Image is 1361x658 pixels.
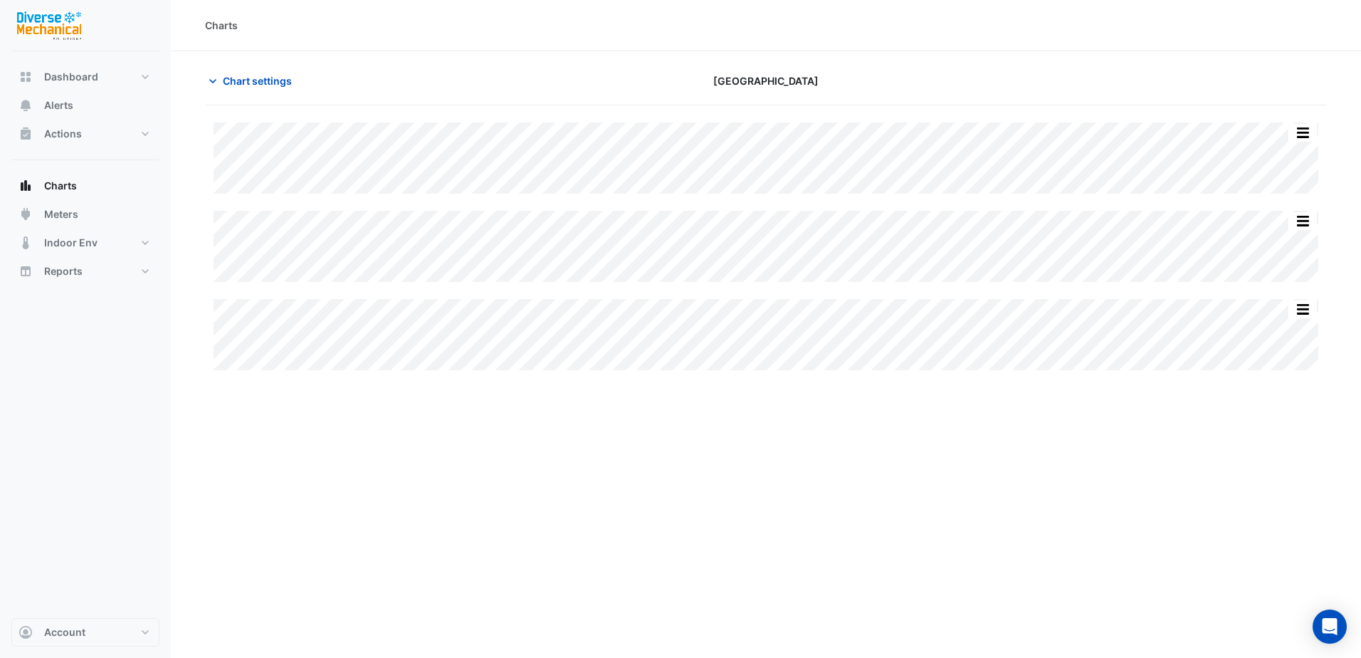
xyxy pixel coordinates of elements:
span: Dashboard [44,70,98,84]
div: Charts [205,18,238,33]
button: Dashboard [11,63,159,91]
button: Chart settings [205,68,301,93]
span: Alerts [44,98,73,113]
app-icon: Actions [19,127,33,141]
div: Open Intercom Messenger [1313,610,1347,644]
span: [GEOGRAPHIC_DATA] [713,73,819,88]
img: Company Logo [17,11,81,40]
span: Chart settings [223,73,292,88]
app-icon: Meters [19,207,33,221]
button: More Options [1288,212,1317,230]
button: More Options [1288,301,1317,318]
button: Charts [11,172,159,200]
button: Account [11,618,159,647]
span: Reports [44,264,83,278]
button: Meters [11,200,159,229]
button: Indoor Env [11,229,159,257]
app-icon: Dashboard [19,70,33,84]
span: Meters [44,207,78,221]
span: Account [44,625,85,639]
span: Indoor Env [44,236,98,250]
span: Actions [44,127,82,141]
app-icon: Indoor Env [19,236,33,250]
button: Alerts [11,91,159,120]
button: Reports [11,257,159,286]
app-icon: Reports [19,264,33,278]
app-icon: Charts [19,179,33,193]
span: Charts [44,179,77,193]
app-icon: Alerts [19,98,33,113]
button: Actions [11,120,159,148]
button: More Options [1288,124,1317,142]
